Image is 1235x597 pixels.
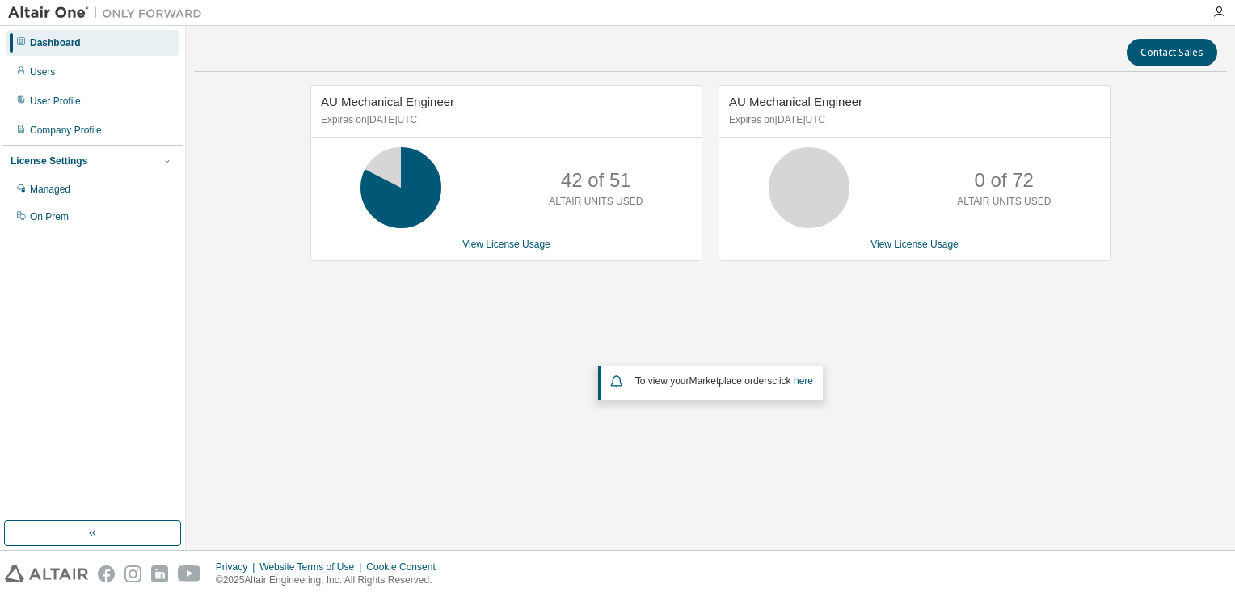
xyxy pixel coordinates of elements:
[30,124,102,137] div: Company Profile
[870,239,959,250] a: View License Usage
[98,565,115,582] img: facebook.svg
[549,195,643,209] p: ALTAIR UNITS USED
[5,565,88,582] img: altair_logo.svg
[30,66,55,78] div: Users
[366,561,445,574] div: Cookie Consent
[689,375,773,387] em: Marketplace orders
[216,574,445,587] p: © 2025 Altair Engineering, Inc. All Rights Reserved.
[151,565,168,582] img: linkedin.svg
[957,195,1051,209] p: ALTAIR UNITS USED
[729,95,862,108] span: AU Mechanical Engineer
[30,95,81,108] div: User Profile
[635,375,813,387] span: To view your click
[30,183,70,196] div: Managed
[561,167,631,194] p: 42 of 51
[975,167,1034,194] p: 0 of 72
[11,155,87,167] div: License Settings
[30,210,69,223] div: On Prem
[321,95,454,108] span: AU Mechanical Engineer
[259,561,366,574] div: Website Terms of Use
[729,113,1096,127] p: Expires on [DATE] UTC
[30,36,81,49] div: Dashboard
[124,565,141,582] img: instagram.svg
[1127,39,1217,66] button: Contact Sales
[794,375,813,387] a: here
[8,5,210,21] img: Altair One
[178,565,201,582] img: youtube.svg
[462,239,550,250] a: View License Usage
[321,113,688,127] p: Expires on [DATE] UTC
[216,561,259,574] div: Privacy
